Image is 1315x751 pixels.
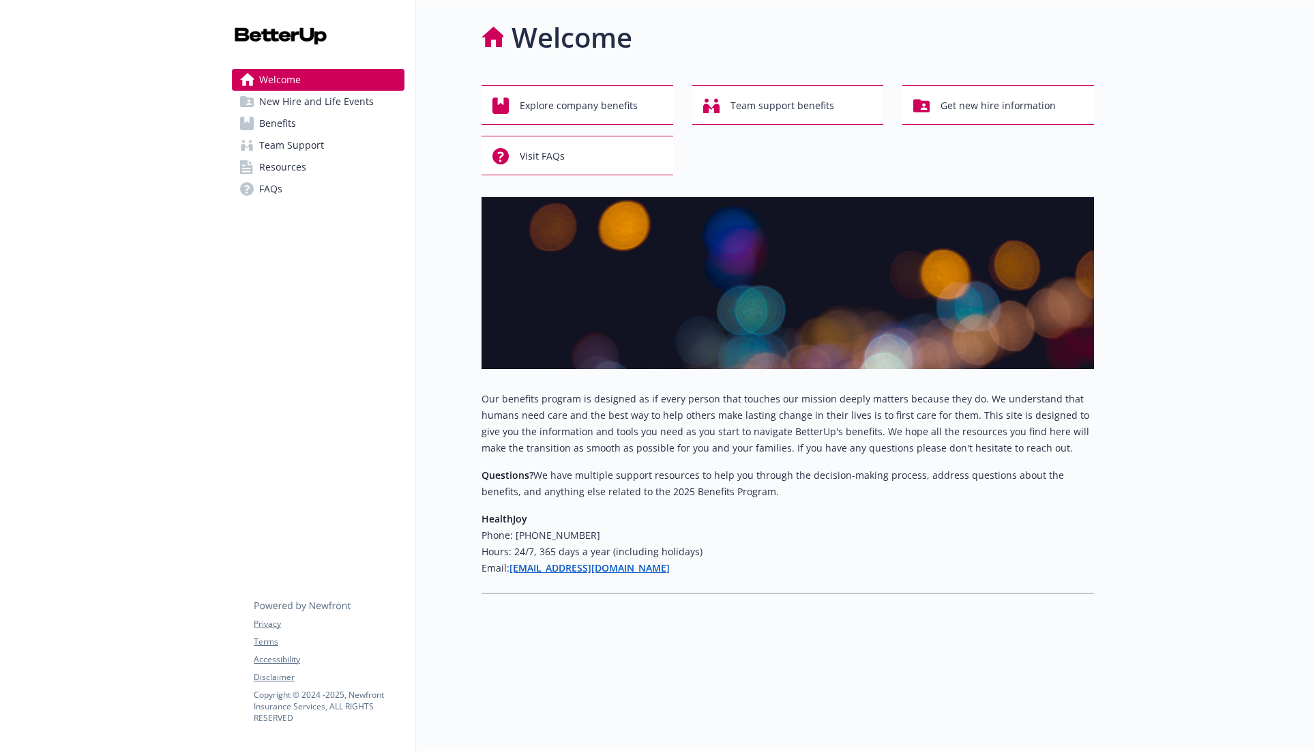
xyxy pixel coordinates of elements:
[482,544,1094,560] h6: Hours: 24/7, 365 days a year (including holidays)​
[254,653,404,666] a: Accessibility
[259,178,282,200] span: FAQs
[902,85,1094,125] button: Get new hire information
[482,85,673,125] button: Explore company benefits
[254,689,404,724] p: Copyright © 2024 - 2025 , Newfront Insurance Services, ALL RIGHTS RESERVED
[941,93,1056,119] span: Get new hire information
[232,113,404,134] a: Benefits
[482,512,527,525] strong: HealthJoy
[259,113,296,134] span: Benefits
[509,561,670,574] a: [EMAIL_ADDRESS][DOMAIN_NAME]
[254,636,404,648] a: Terms
[692,85,884,125] button: Team support benefits
[232,91,404,113] a: New Hire and Life Events
[730,93,834,119] span: Team support benefits
[254,671,404,683] a: Disclaimer
[259,134,324,156] span: Team Support
[259,91,374,113] span: New Hire and Life Events
[259,69,301,91] span: Welcome
[482,197,1094,369] img: overview page banner
[520,93,638,119] span: Explore company benefits
[482,469,533,482] strong: Questions?
[232,156,404,178] a: Resources
[482,467,1094,500] p: We have multiple support resources to help you through the decision-making process, address quest...
[482,391,1094,456] p: Our benefits program is designed as if every person that touches our mission deeply matters becau...
[232,178,404,200] a: FAQs
[254,618,404,630] a: Privacy
[482,527,1094,544] h6: Phone: [PHONE_NUMBER]
[512,17,632,58] h1: Welcome
[520,143,565,169] span: Visit FAQs
[232,69,404,91] a: Welcome
[232,134,404,156] a: Team Support
[482,136,673,175] button: Visit FAQs
[482,560,1094,576] h6: Email:
[259,156,306,178] span: Resources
